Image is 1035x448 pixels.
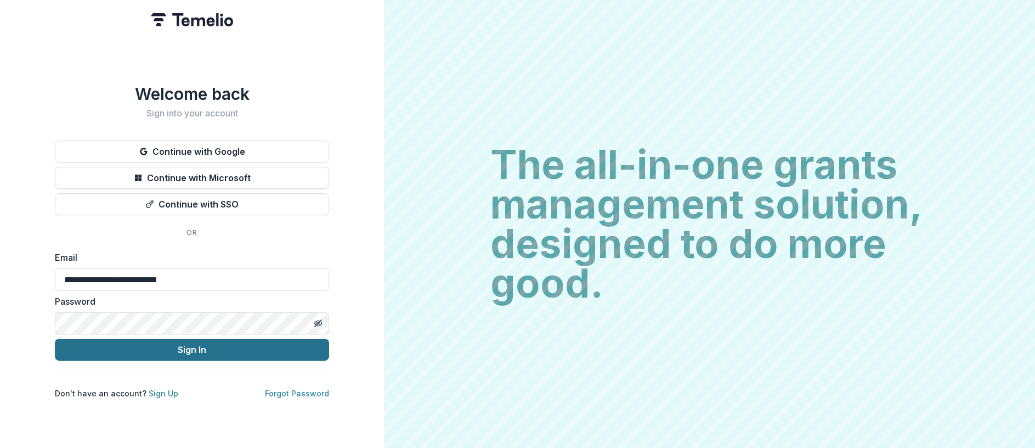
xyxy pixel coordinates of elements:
h2: Sign into your account [55,108,329,119]
button: Toggle password visibility [309,315,327,332]
button: Continue with Microsoft [55,167,329,189]
button: Continue with Google [55,141,329,163]
label: Email [55,251,323,264]
a: Forgot Password [265,389,329,398]
h1: Welcome back [55,84,329,104]
p: Don't have an account? [55,388,178,399]
img: Temelio [151,13,233,26]
label: Password [55,295,323,308]
button: Sign In [55,339,329,361]
button: Continue with SSO [55,193,329,215]
a: Sign Up [149,389,178,398]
